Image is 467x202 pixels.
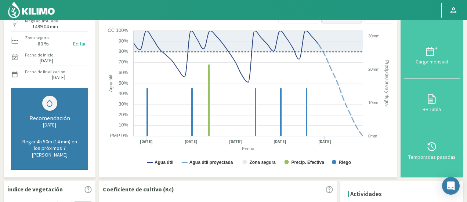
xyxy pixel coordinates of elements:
text: 10mm [368,100,380,105]
text: 30% [119,101,128,107]
text: 30mm [368,34,380,38]
text: [DATE] [140,139,153,144]
text: Agua útil [155,160,173,165]
text: Precipitaciones y riegos [384,60,390,107]
h4: Actividades [350,191,382,198]
button: Carga mensual [404,31,460,79]
text: 50% [119,80,128,86]
label: [DATE] [52,75,65,80]
p: Regar 4h 50m (14 mm) en los próximos 7 [PERSON_NAME] [19,138,80,158]
button: BH Tabla [404,79,460,126]
div: Open Intercom Messenger [442,177,460,195]
div: [DATE] [19,122,80,128]
text: Fecha [242,146,254,151]
text: 80% [119,48,128,54]
text: 70% [119,59,128,65]
div: BH Tabla [406,107,457,112]
text: Agua útil proyectada [189,160,233,165]
text: 40% [119,91,128,96]
text: 20% [119,112,128,117]
text: 60% [119,70,128,75]
text: Riego [339,160,351,165]
text: [DATE] [185,139,198,144]
label: Riego acumulado [25,18,58,24]
text: Precip. Efectiva [292,160,325,165]
label: 1499.04 mm [32,24,58,29]
label: Zona segura [25,34,49,41]
text: 10% [119,122,128,128]
label: Fecha de finalización [25,69,65,75]
text: Agua útil [108,75,113,92]
label: 80 % [38,41,49,46]
text: [DATE] [229,139,242,144]
button: Temporadas pasadas [404,126,460,174]
text: 20mm [368,67,380,71]
text: 90% [119,38,128,44]
div: Carga mensual [406,59,457,64]
text: 0mm [368,134,377,138]
text: [DATE] [318,139,331,144]
p: Coeficiente de cultivo (Kc) [103,185,174,194]
p: Índice de vegetación [7,185,63,194]
text: Zona segura [249,160,276,165]
text: [DATE] [274,139,286,144]
label: [DATE] [40,58,53,63]
button: Editar [71,40,88,48]
div: Recomendación [19,114,80,122]
img: Kilimo [7,1,55,19]
text: PMP 0% [110,133,128,138]
text: CC 100% [108,27,128,33]
div: Temporadas pasadas [406,154,457,159]
label: Fecha de inicio [25,52,53,58]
